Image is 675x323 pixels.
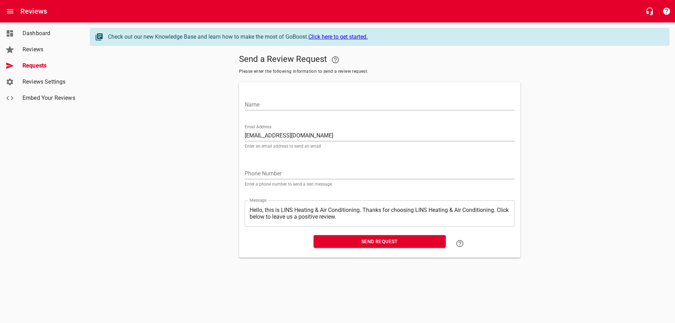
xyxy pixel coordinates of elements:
[319,237,440,246] span: Send Request
[20,6,47,17] h6: Reviews
[245,144,515,148] p: Enter an email address to send an email.
[22,29,76,38] span: Dashboard
[451,235,468,252] a: Learn how to "Send a Review Request"
[2,3,19,20] button: Open drawer
[308,33,368,40] a: Click here to get started.
[245,182,515,186] p: Enter a phone number to send a text message.
[239,68,520,75] span: Please enter the following information to send a review request.
[327,51,344,68] a: Your Google or Facebook account must be connected to "Send a Review Request"
[314,235,446,248] button: Send Request
[641,3,658,20] button: Live Chat
[245,125,271,129] label: Email Address
[22,45,76,54] span: Reviews
[108,33,662,41] div: Check out our new Knowledge Base and learn how to make the most of GoBoost.
[22,94,76,102] span: Embed Your Reviews
[22,62,76,70] span: Requests
[250,207,510,220] textarea: Hello, this is LINS Heating & Air Conditioning. Thanks for choosing LINS Heating & Air Conditioni...
[239,51,520,68] h5: Send a Review Request
[22,78,76,86] span: Reviews Settings
[658,3,675,20] button: Support Portal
